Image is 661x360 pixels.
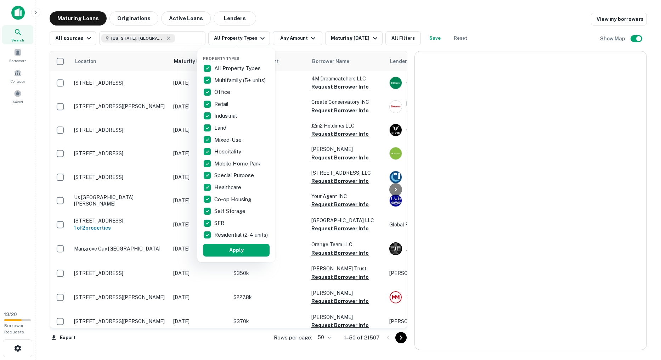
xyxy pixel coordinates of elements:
[214,136,243,144] p: Mixed-Use
[214,88,232,96] p: Office
[214,171,255,180] p: Special Purpose
[203,56,239,61] span: Property Types
[214,231,269,239] p: Residential (2-4 units)
[626,303,661,337] iframe: Chat Widget
[214,195,253,204] p: Co-op Housing
[214,112,238,120] p: Industrial
[214,183,243,192] p: Healthcare
[214,207,247,215] p: Self Storage
[214,147,243,156] p: Hospitality
[214,64,262,73] p: All Property Types
[214,100,230,108] p: Retail
[214,219,226,227] p: SFR
[214,76,267,85] p: Multifamily (5+ units)
[214,124,228,132] p: Land
[203,244,270,257] button: Apply
[214,159,262,168] p: Mobile Home Park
